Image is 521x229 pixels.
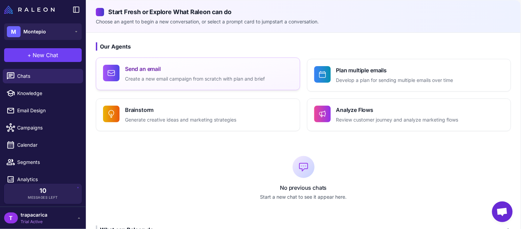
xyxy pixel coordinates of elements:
button: MMontepio [4,23,82,40]
a: Calendar [3,138,83,152]
span: New Chat [33,51,58,59]
span: Calendar [17,141,78,149]
h4: Plan multiple emails [336,66,453,74]
span: Segments [17,158,78,166]
img: Raleon Logo [4,6,55,14]
span: + [28,51,32,59]
span: Messages Left [28,195,58,200]
a: Segments [3,155,83,169]
span: trapacarica [21,211,47,219]
p: Choose an agent to begin a new conversation, or select a prompt card to jumpstart a conversation. [96,18,511,25]
a: Raleon Logo [4,6,57,14]
button: Plan multiple emailsDevelop a plan for sending multiple emails over time [307,59,511,92]
button: +New Chat [4,48,82,62]
span: Email Design [17,107,78,114]
span: Analytics [17,176,78,183]
p: Create a new email campaign from scratch with plan and brief [125,75,265,83]
a: Analytics [3,172,83,187]
span: Montepio [23,28,46,35]
p: Generate creative ideas and marketing strategies [125,116,236,124]
a: Campaigns [3,121,83,135]
div: Open chat [492,201,513,222]
a: Knowledge [3,86,83,101]
h4: Brainstorm [125,106,236,114]
h2: Start Fresh or Explore What Raleon can do [96,7,511,17]
p: Develop a plan for sending multiple emails over time [336,76,453,84]
span: 10 [39,188,46,194]
span: Campaigns [17,124,78,132]
a: Email Design [3,103,83,118]
h4: Send an email [125,65,265,73]
p: No previous chats [96,184,511,192]
p: Start a new chat to see it appear here. [96,193,511,201]
button: Send an emailCreate a new email campaign from scratch with plan and brief [96,58,300,90]
div: M [7,26,21,37]
div: T [4,212,18,223]
p: Review customer journey and analyze marketing flows [336,116,458,124]
span: Chats [17,72,78,80]
a: Chats [3,69,83,83]
h4: Analyze Flows [336,106,458,114]
h3: Our Agents [96,42,511,51]
button: BrainstormGenerate creative ideas and marketing strategies [96,98,300,131]
span: Trial Active [21,219,47,225]
button: Analyze FlowsReview customer journey and analyze marketing flows [307,98,511,131]
span: Knowledge [17,90,78,97]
